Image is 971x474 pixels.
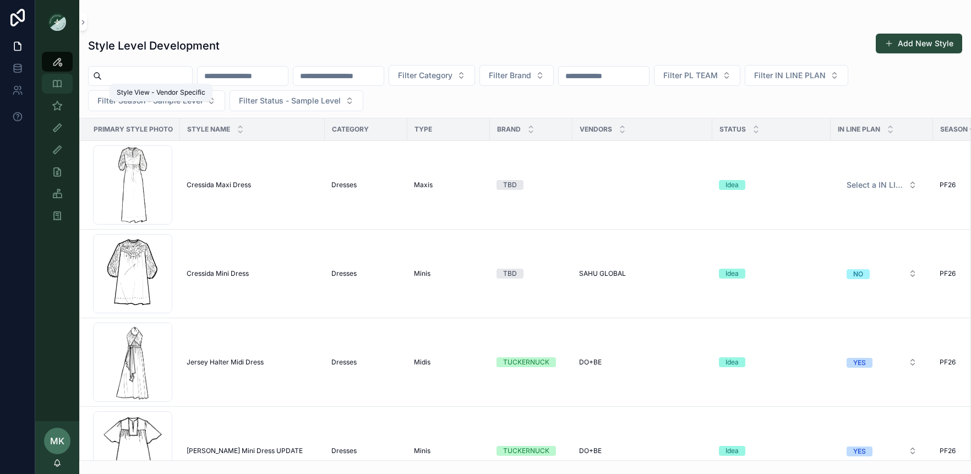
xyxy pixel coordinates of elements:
[503,357,549,367] div: TUCKERNUCK
[414,269,483,278] a: Minis
[187,269,318,278] a: Cressida Mini Dress
[497,269,566,279] a: TBD
[754,70,826,81] span: Filter IN LINE PLAN
[187,125,230,134] span: Style Name
[837,440,926,461] a: Select Button
[479,65,554,86] button: Select Button
[853,446,866,456] div: YES
[497,446,566,456] a: TUCKERNUCK
[187,181,251,189] span: Cressida Maxi Dress
[503,269,517,279] div: TBD
[414,125,432,134] span: Type
[331,446,357,455] span: Dresses
[940,358,956,367] span: PF26
[579,358,706,367] a: DO+BE
[838,352,926,372] button: Select Button
[230,90,363,111] button: Select Button
[331,358,401,367] a: Dresses
[837,352,926,373] a: Select Button
[331,269,401,278] a: Dresses
[876,34,962,53] button: Add New Style
[88,90,225,111] button: Select Button
[331,181,401,189] a: Dresses
[940,446,956,455] span: PF26
[940,181,956,189] span: PF26
[332,125,369,134] span: Category
[663,70,718,81] span: Filter PL TEAM
[725,180,739,190] div: Idea
[725,446,739,456] div: Idea
[414,269,430,278] span: Minis
[414,358,483,367] a: Midis
[398,70,452,81] span: Filter Category
[97,95,203,106] span: Filter Season - Sample Level
[579,269,626,278] span: SAHU GLOBAL
[838,441,926,461] button: Select Button
[838,125,880,134] span: IN LINE PLAN
[719,180,824,190] a: Idea
[414,181,433,189] span: Maxis
[331,358,357,367] span: Dresses
[497,125,521,134] span: Brand
[837,175,926,195] a: Select Button
[489,70,531,81] span: Filter Brand
[187,269,249,278] span: Cressida Mini Dress
[497,357,566,367] a: TUCKERNUCK
[187,181,318,189] a: Cressida Maxi Dress
[117,88,205,97] div: Style View - Vendor Specific
[331,446,401,455] a: Dresses
[745,65,848,86] button: Select Button
[725,269,739,279] div: Idea
[503,446,549,456] div: TUCKERNUCK
[35,44,79,240] div: scrollable content
[187,358,264,367] span: Jersey Halter Midi Dress
[94,125,173,134] span: Primary Style Photo
[853,269,863,279] div: NO
[579,446,602,455] span: DO+BE
[497,180,566,190] a: TBD
[187,358,318,367] a: Jersey Halter Midi Dress
[414,358,430,367] span: Midis
[719,446,824,456] a: Idea
[414,446,483,455] a: Minis
[719,357,824,367] a: Idea
[579,446,706,455] a: DO+BE
[580,125,612,134] span: Vendors
[414,181,483,189] a: Maxis
[503,180,517,190] div: TBD
[331,181,357,189] span: Dresses
[853,358,866,368] div: YES
[847,179,904,190] span: Select a IN LINE PLAN
[838,264,926,284] button: Select Button
[837,263,926,284] a: Select Button
[940,269,956,278] span: PF26
[719,269,824,279] a: Idea
[719,125,746,134] span: Status
[389,65,475,86] button: Select Button
[239,95,341,106] span: Filter Status - Sample Level
[187,446,303,455] span: [PERSON_NAME] Mini Dress UPDATE
[725,357,739,367] div: Idea
[50,434,64,448] span: MK
[579,358,602,367] span: DO+BE
[414,446,430,455] span: Minis
[838,175,926,195] button: Select Button
[88,38,220,53] h1: Style Level Development
[187,446,318,455] a: [PERSON_NAME] Mini Dress UPDATE
[654,65,740,86] button: Select Button
[331,269,357,278] span: Dresses
[48,13,66,31] img: App logo
[579,269,706,278] a: SAHU GLOBAL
